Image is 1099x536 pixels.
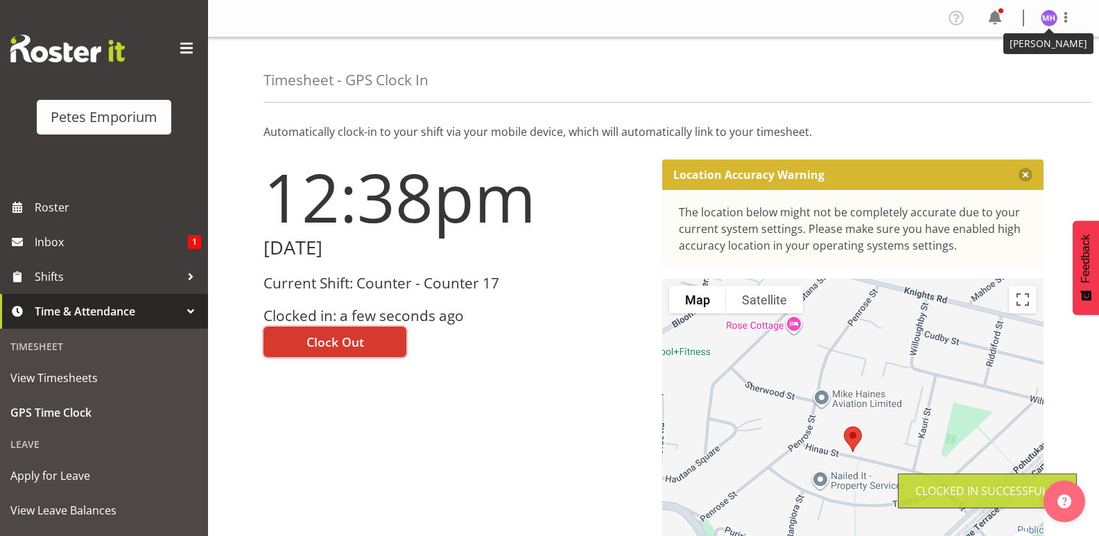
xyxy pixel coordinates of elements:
h1: 12:38pm [263,159,646,234]
a: Apply for Leave [3,458,205,493]
button: Close message [1019,168,1032,182]
div: Petes Emporium [51,107,157,128]
span: Apply for Leave [10,465,198,486]
span: Time & Attendance [35,301,180,322]
button: Show satellite imagery [726,286,803,313]
span: Clock Out [306,333,364,351]
div: Leave [3,430,205,458]
img: mackenzie-halford4471.jpg [1041,10,1057,26]
h3: Clocked in: a few seconds ago [263,308,646,324]
h2: [DATE] [263,237,646,259]
span: Feedback [1080,234,1092,283]
p: Location Accuracy Warning [673,168,824,182]
span: Roster [35,197,201,218]
div: Clocked in Successfully [915,483,1059,499]
img: help-xxl-2.png [1057,494,1071,508]
h4: Timesheet - GPS Clock In [263,72,429,88]
span: Inbox [35,232,188,252]
span: Shifts [35,266,180,287]
span: View Timesheets [10,368,198,388]
a: View Timesheets [3,361,205,395]
a: View Leave Balances [3,493,205,528]
div: Timesheet [3,332,205,361]
div: The location below might not be completely accurate due to your current system settings. Please m... [679,204,1028,254]
a: GPS Time Clock [3,395,205,430]
img: Rosterit website logo [10,35,125,62]
button: Clock Out [263,327,406,357]
button: Show street map [669,286,726,313]
p: Automatically clock-in to your shift via your mobile device, which will automatically link to you... [263,123,1044,140]
button: Feedback - Show survey [1073,221,1099,315]
span: 1 [188,235,201,249]
button: Toggle fullscreen view [1009,286,1037,313]
span: View Leave Balances [10,500,198,521]
span: GPS Time Clock [10,402,198,423]
h3: Current Shift: Counter - Counter 17 [263,275,646,291]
